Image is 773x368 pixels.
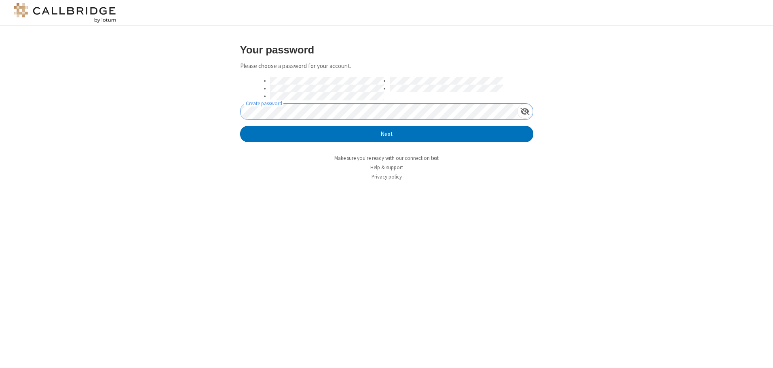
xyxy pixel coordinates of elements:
div: Show password [517,104,533,119]
input: Create password [241,104,517,119]
h3: Your password [240,44,533,55]
img: logo@2x.png [12,3,117,23]
a: Help & support [370,164,403,171]
button: Next [240,126,533,142]
a: Privacy policy [372,173,402,180]
p: Please choose a password for your account. [240,62,533,71]
a: Make sure you're ready with our connection test [334,155,439,162]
